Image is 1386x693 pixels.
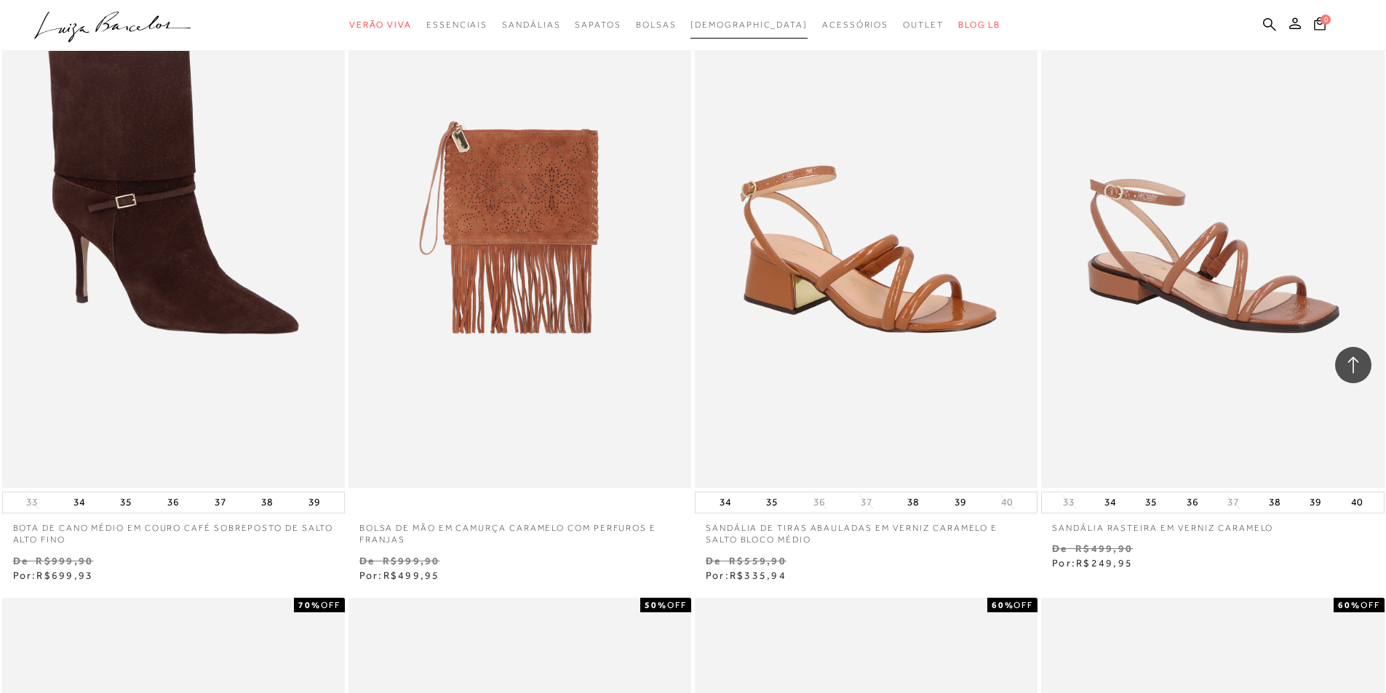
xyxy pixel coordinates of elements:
[349,20,412,30] span: Verão Viva
[383,555,440,566] small: R$999,90
[950,492,971,513] button: 39
[1052,557,1133,569] span: Por:
[2,513,345,547] a: BOTA DE CANO MÉDIO EM COURO CAFÉ SOBREPOSTO DE SALTO ALTO FINO
[349,513,691,547] a: BOLSA DE MÃO EM CAMURÇA CARAMELO COM PERFUROS E FRANJAS
[645,600,667,610] strong: 50%
[69,492,89,513] button: 34
[822,20,888,30] span: Acessórios
[695,513,1037,547] a: SANDÁLIA DE TIRAS ABAULADAS EM VERNIZ CARAMELO E SALTO BLOCO MÉDIO
[992,600,1014,610] strong: 60%
[1052,542,1067,554] small: De
[730,569,786,581] span: R$335,94
[426,12,487,39] a: categoryNavScreenReaderText
[1321,15,1331,25] span: 0
[903,12,944,39] a: categoryNavScreenReaderText
[575,12,621,39] a: categoryNavScreenReaderText
[359,555,375,566] small: De
[502,20,560,30] span: Sandálias
[304,492,324,513] button: 39
[163,492,183,513] button: 36
[958,12,1000,39] a: BLOG LB
[1041,513,1384,534] a: SANDÁLIA RASTEIRA EM VERNIZ CARAMELO
[22,495,42,509] button: 33
[116,492,136,513] button: 35
[502,12,560,39] a: categoryNavScreenReaderText
[636,12,677,39] a: categoryNavScreenReaderText
[383,569,440,581] span: R$499,95
[1223,495,1243,509] button: 37
[1264,492,1285,513] button: 38
[1310,16,1330,36] button: 0
[997,495,1017,509] button: 40
[1075,542,1133,554] small: R$499,90
[903,20,944,30] span: Outlet
[298,600,321,610] strong: 70%
[13,555,28,566] small: De
[1013,600,1033,610] span: OFF
[426,20,487,30] span: Essenciais
[321,600,340,610] span: OFF
[715,492,736,513] button: 34
[706,569,786,581] span: Por:
[667,600,687,610] span: OFF
[822,12,888,39] a: categoryNavScreenReaderText
[690,12,808,39] a: noSubCategoriesText
[575,20,621,30] span: Sapatos
[1141,492,1161,513] button: 35
[36,569,93,581] span: R$699,93
[349,12,412,39] a: categoryNavScreenReaderText
[1361,600,1380,610] span: OFF
[359,569,440,581] span: Por:
[1347,492,1367,513] button: 40
[36,555,93,566] small: R$999,90
[210,492,231,513] button: 37
[1100,492,1120,513] button: 34
[257,492,277,513] button: 38
[1076,557,1133,569] span: R$249,95
[903,492,923,513] button: 38
[1182,492,1203,513] button: 36
[1305,492,1326,513] button: 39
[1059,495,1079,509] button: 33
[729,555,786,566] small: R$559,90
[762,492,782,513] button: 35
[856,495,877,509] button: 37
[809,495,829,509] button: 36
[690,20,808,30] span: [DEMOGRAPHIC_DATA]
[1338,600,1361,610] strong: 60%
[706,555,721,566] small: De
[636,20,677,30] span: Bolsas
[13,569,94,581] span: Por:
[958,20,1000,30] span: BLOG LB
